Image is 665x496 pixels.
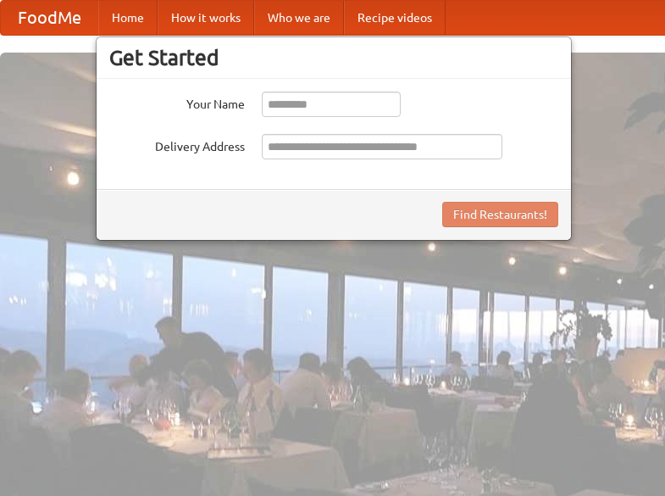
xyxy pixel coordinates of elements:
[109,92,245,113] label: Your Name
[254,1,344,35] a: Who we are
[442,202,558,227] button: Find Restaurants!
[1,1,98,35] a: FoodMe
[109,45,558,70] h3: Get Started
[109,134,245,155] label: Delivery Address
[344,1,446,35] a: Recipe videos
[158,1,254,35] a: How it works
[98,1,158,35] a: Home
